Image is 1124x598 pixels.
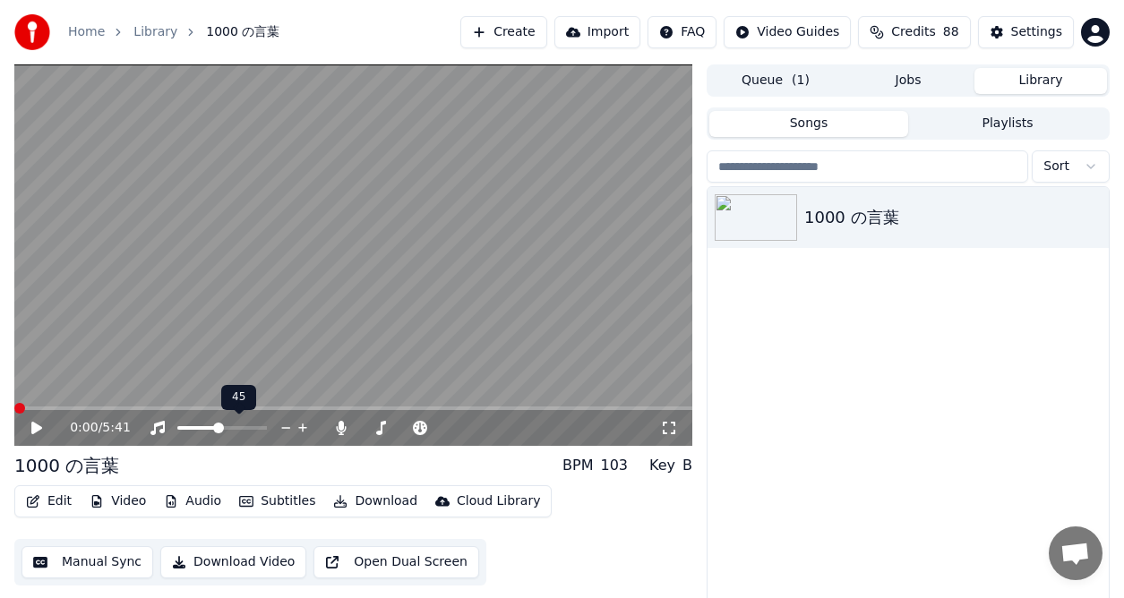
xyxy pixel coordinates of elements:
span: 1000 の言葉 [206,23,279,41]
button: Create [460,16,547,48]
button: Edit [19,489,79,514]
div: 1000 の言葉 [14,453,119,478]
button: Import [554,16,640,48]
button: Jobs [842,68,974,94]
div: / [70,419,113,437]
span: 5:41 [102,419,130,437]
img: youka [14,14,50,50]
button: Video [82,489,153,514]
button: Manual Sync [21,546,153,578]
span: 0:00 [70,419,98,437]
span: 88 [943,23,959,41]
div: Settings [1011,23,1062,41]
span: ( 1 ) [792,72,810,90]
a: Library [133,23,177,41]
button: Playlists [908,111,1107,137]
div: Cloud Library [457,492,540,510]
span: Credits [891,23,935,41]
div: B [682,455,692,476]
button: Audio [157,489,228,514]
button: Video Guides [724,16,851,48]
div: Key [649,455,675,476]
button: Songs [709,111,908,137]
div: BPM [562,455,593,476]
button: Download Video [160,546,306,578]
button: Credits88 [858,16,970,48]
div: 103 [600,455,628,476]
button: Queue [709,68,842,94]
button: Settings [978,16,1074,48]
span: Sort [1043,158,1069,175]
button: Open Dual Screen [313,546,479,578]
a: Home [68,23,105,41]
button: Subtitles [232,489,322,514]
div: 1000 の言葉 [804,205,1102,230]
a: Open chat [1049,526,1103,580]
button: Download [326,489,425,514]
button: FAQ [648,16,716,48]
div: 45 [221,385,256,410]
button: Library [974,68,1107,94]
nav: breadcrumb [68,23,279,41]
